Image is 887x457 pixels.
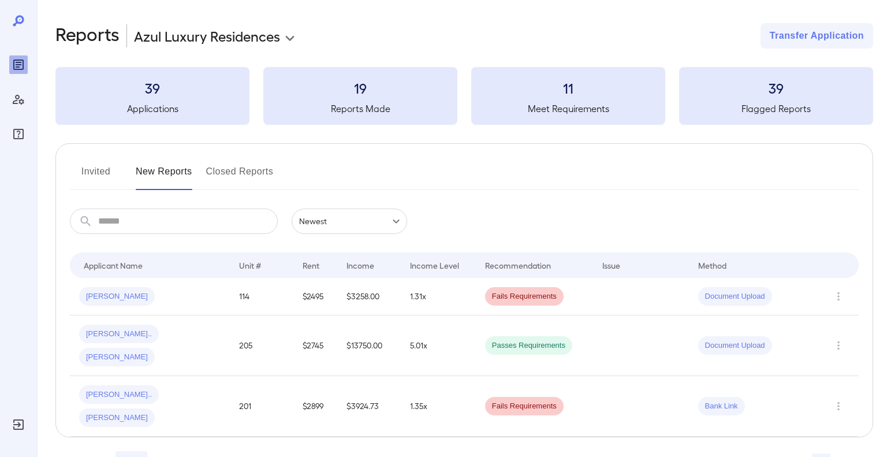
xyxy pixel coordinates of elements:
[84,258,143,272] div: Applicant Name
[55,23,120,49] h2: Reports
[829,336,848,355] button: Row Actions
[55,67,873,125] summary: 39Applications19Reports Made11Meet Requirements39Flagged Reports
[230,278,294,315] td: 114
[9,55,28,74] div: Reports
[293,278,337,315] td: $2495
[337,376,401,437] td: $3924.73
[485,401,564,412] span: Fails Requirements
[471,79,665,97] h3: 11
[679,102,873,116] h5: Flagged Reports
[239,258,261,272] div: Unit #
[9,90,28,109] div: Manage Users
[337,315,401,376] td: $13750.00
[829,287,848,306] button: Row Actions
[55,102,249,116] h5: Applications
[79,389,159,400] span: [PERSON_NAME]..
[263,102,457,116] h5: Reports Made
[79,413,155,423] span: [PERSON_NAME]
[337,278,401,315] td: $3258.00
[485,258,551,272] div: Recommendation
[79,329,159,340] span: [PERSON_NAME]..
[136,162,192,190] button: New Reports
[471,102,665,116] h5: Meet Requirements
[679,79,873,97] h3: 39
[79,352,155,363] span: [PERSON_NAME]
[70,162,122,190] button: Invited
[263,79,457,97] h3: 19
[230,376,294,437] td: 201
[9,415,28,434] div: Log Out
[79,291,155,302] span: [PERSON_NAME]
[761,23,873,49] button: Transfer Application
[293,376,337,437] td: $2899
[698,401,745,412] span: Bank Link
[698,258,726,272] div: Method
[206,162,274,190] button: Closed Reports
[230,315,294,376] td: 205
[134,27,280,45] p: Azul Luxury Residences
[293,315,337,376] td: $2745
[401,376,475,437] td: 1.35x
[485,340,572,351] span: Passes Requirements
[410,258,459,272] div: Income Level
[303,258,321,272] div: Rent
[485,291,564,302] span: Fails Requirements
[401,315,475,376] td: 5.01x
[55,79,249,97] h3: 39
[829,397,848,415] button: Row Actions
[9,125,28,143] div: FAQ
[292,209,407,234] div: Newest
[346,258,374,272] div: Income
[401,278,475,315] td: 1.31x
[698,340,772,351] span: Document Upload
[698,291,772,302] span: Document Upload
[602,258,621,272] div: Issue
